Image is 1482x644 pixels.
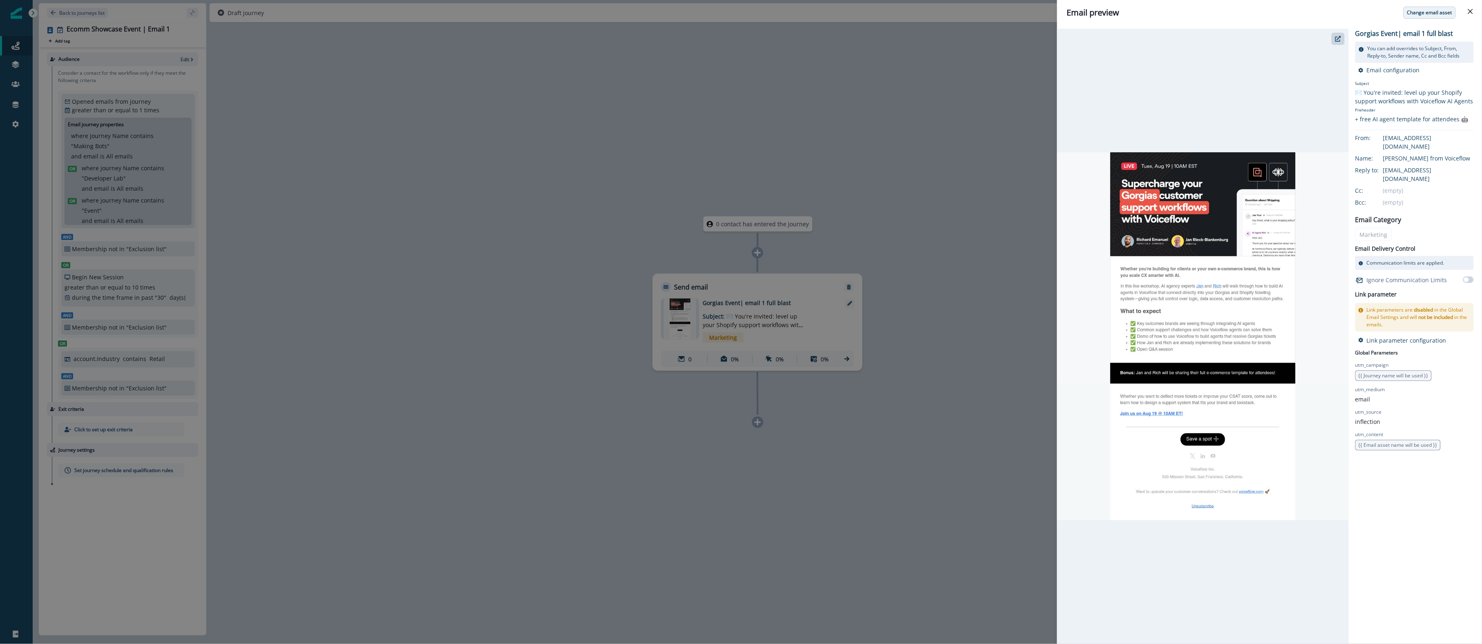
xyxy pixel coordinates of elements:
[1355,88,1474,105] div: ✉️ You're invited: level up your Shopify support workflows with Voiceflow AI Agents
[1355,134,1396,142] div: From:
[1368,45,1471,60] p: You can add overrides to Subject, From, Reply-to, Sender name, Cc and Bcc fields
[1355,115,1474,123] div: + free AI agent template for attendees 🤖
[1367,66,1420,74] p: Email configuration
[1367,259,1444,267] p: Communication limits are applied.
[1355,29,1453,38] p: Gorgias Event| email 1 full blast
[1355,154,1396,163] div: Name:
[1355,417,1381,426] p: inflection
[1355,290,1397,300] h2: Link parameter
[1464,5,1477,18] button: Close
[1355,395,1370,403] p: email
[1404,7,1456,19] button: Change email asset
[1383,166,1474,183] div: [EMAIL_ADDRESS][DOMAIN_NAME]
[1383,198,1474,207] div: (empty)
[1355,80,1474,88] p: Subject
[1057,152,1349,520] img: email asset unavailable
[1367,306,1471,328] p: Link parameters are in the Global Email Settings and will in the emails.
[1355,105,1474,115] p: Preheader
[1367,336,1446,344] p: Link parameter configuration
[1355,198,1396,207] div: Bcc:
[1359,441,1437,448] span: {{ Email asset name will be used }}
[1414,306,1433,313] span: disabled
[1383,134,1474,151] div: [EMAIL_ADDRESS][DOMAIN_NAME]
[1355,215,1402,225] p: Email Category
[1407,10,1452,16] p: Change email asset
[1355,431,1384,438] p: utm_content
[1355,408,1382,416] p: utm_source
[1359,372,1428,379] span: {{ Journey name will be used }}
[1355,386,1385,393] p: utm_medium
[1419,314,1453,321] span: not be included
[1355,186,1396,195] div: Cc:
[1383,154,1474,163] div: [PERSON_NAME] from Voiceflow
[1367,276,1447,284] p: Ignore Communication Limits
[1067,7,1472,19] div: Email preview
[1355,244,1416,253] p: Email Delivery Control
[1383,186,1474,195] div: (empty)
[1355,361,1389,369] p: utm_campaign
[1359,336,1446,344] button: Link parameter configuration
[1355,348,1398,357] p: Global Parameters
[1359,66,1420,74] button: Email configuration
[1355,166,1396,174] div: Reply to:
